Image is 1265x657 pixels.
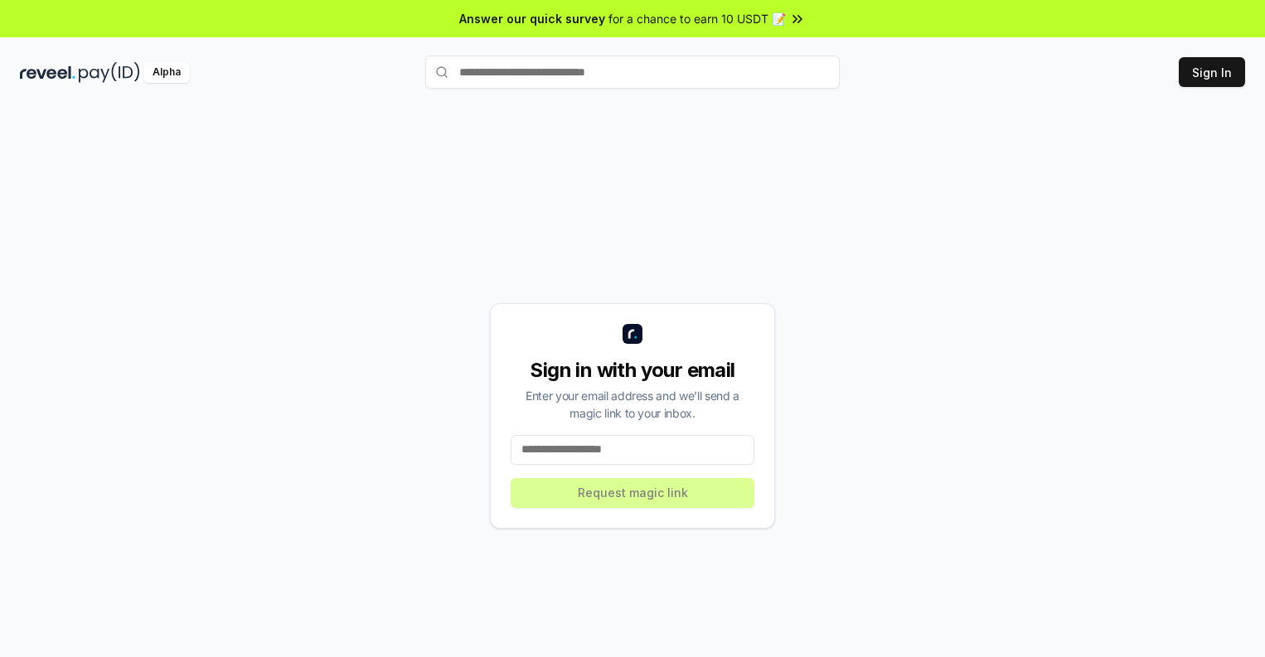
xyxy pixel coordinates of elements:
[608,10,786,27] span: for a chance to earn 10 USDT 📝
[511,357,754,384] div: Sign in with your email
[459,10,605,27] span: Answer our quick survey
[143,62,190,83] div: Alpha
[1179,57,1245,87] button: Sign In
[20,62,75,83] img: reveel_dark
[511,387,754,422] div: Enter your email address and we’ll send a magic link to your inbox.
[79,62,140,83] img: pay_id
[623,324,642,344] img: logo_small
